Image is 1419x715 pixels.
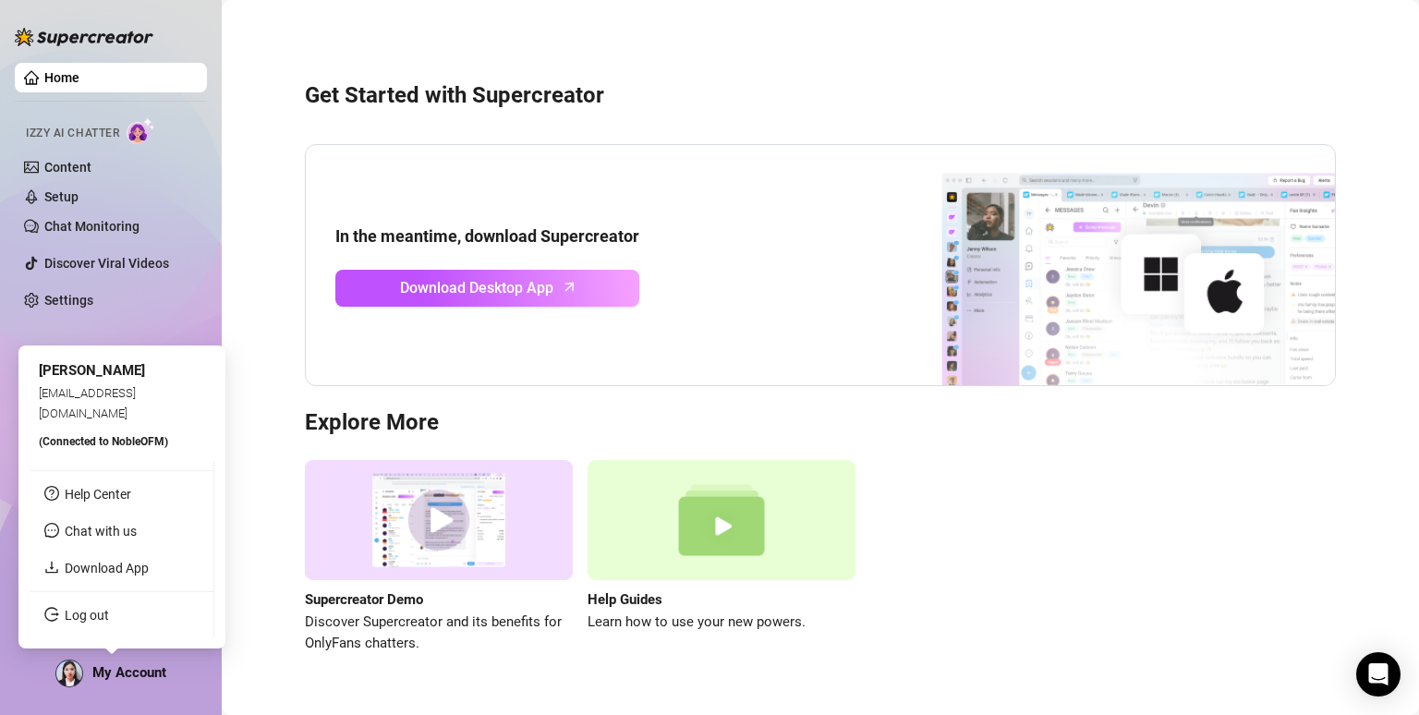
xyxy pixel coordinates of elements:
img: AI Chatter [127,117,155,144]
a: Content [44,160,91,175]
a: Chat Monitoring [44,219,139,234]
h3: Explore More [305,408,1336,438]
h3: Get Started with Supercreator [305,81,1336,111]
div: Open Intercom Messenger [1356,652,1401,697]
img: download app [873,145,1335,385]
img: supercreator demo [305,460,573,581]
span: message [44,523,59,538]
span: [EMAIL_ADDRESS][DOMAIN_NAME] [39,385,136,419]
span: [PERSON_NAME] [39,362,145,379]
a: Home [44,70,79,85]
span: Chat with us [65,524,137,539]
a: Setup [44,189,79,204]
li: Log out [30,600,213,630]
a: Help GuidesLearn how to use your new powers. [588,460,855,655]
a: Supercreator DemoDiscover Supercreator and its benefits for OnlyFans chatters. [305,460,573,655]
strong: Help Guides [588,591,662,608]
span: Learn how to use your new powers. [588,612,855,634]
img: ACg8ocI5W8-RWaO66JG-1a_DgNwHGhXt7V9loSFEby_5cVTXIX117To=s96-c [56,660,82,686]
span: My Account [92,664,166,681]
span: arrow-up [559,276,580,297]
img: help guides [588,460,855,581]
strong: In the meantime, download Supercreator [335,226,639,246]
a: Settings [44,293,93,308]
span: Izzy AI Chatter [26,125,119,142]
a: Discover Viral Videos [44,256,169,271]
span: Download Desktop App [400,276,553,299]
span: (Connected to NobleOFM ) [39,435,168,448]
a: Download Desktop Apparrow-up [335,270,639,307]
strong: Supercreator Demo [305,591,423,608]
img: logo-BBDzfeDw.svg [15,28,153,46]
a: Help Center [65,487,131,502]
a: Log out [65,608,109,623]
span: Discover Supercreator and its benefits for OnlyFans chatters. [305,612,573,655]
a: Download App [65,561,149,576]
